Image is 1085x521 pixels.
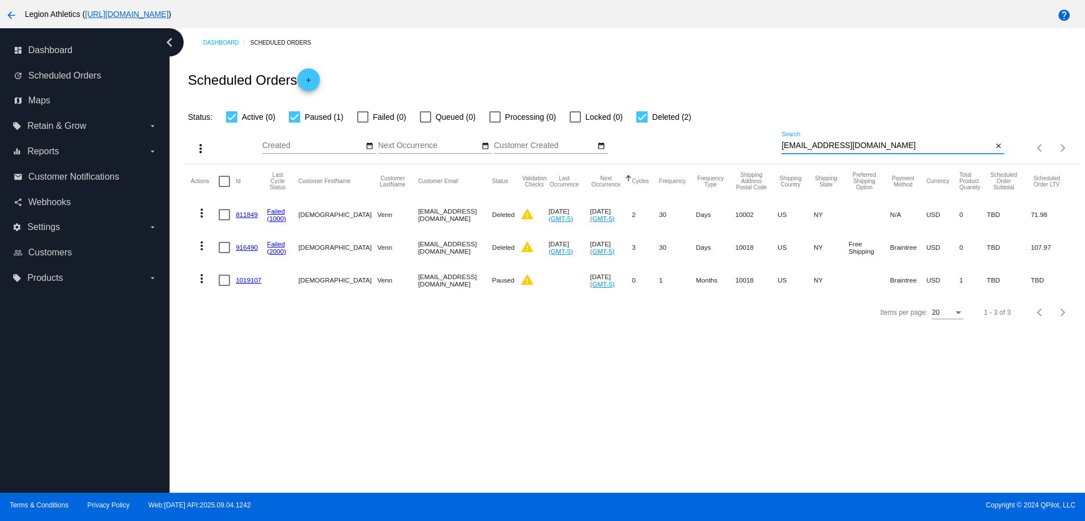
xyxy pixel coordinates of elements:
[1029,301,1052,324] button: Previous page
[960,198,987,231] mat-cell: 0
[14,96,23,105] i: map
[520,164,549,198] mat-header-cell: Validation Checks
[27,222,60,232] span: Settings
[236,178,240,185] button: Change sorting for Id
[1052,301,1074,324] button: Next page
[298,178,350,185] button: Change sorting for CustomerFirstName
[5,8,18,22] mat-icon: arrow_back
[377,198,418,231] mat-cell: Venn
[987,198,1031,231] mat-cell: TBD
[890,264,926,297] mat-cell: Braintree
[632,198,659,231] mat-cell: 2
[632,231,659,264] mat-cell: 3
[659,178,685,185] button: Change sorting for Frequency
[926,198,960,231] mat-cell: USD
[659,264,696,297] mat-cell: 1
[378,141,480,150] input: Next Occurrence
[987,172,1021,190] button: Change sorting for Subtotal
[782,141,992,150] input: Search
[305,110,343,124] span: Paused (1)
[995,142,1002,151] mat-icon: close
[298,198,377,231] mat-cell: [DEMOGRAPHIC_DATA]
[267,248,287,255] a: (2000)
[778,198,814,231] mat-cell: US
[1031,198,1073,231] mat-cell: 71.98
[926,264,960,297] mat-cell: USD
[267,240,285,248] a: Failed
[188,112,212,121] span: Status:
[890,198,926,231] mat-cell: N/A
[696,231,736,264] mat-cell: Days
[987,264,1031,297] mat-cell: TBD
[696,264,736,297] mat-cell: Months
[926,178,949,185] button: Change sorting for CurrencyIso
[14,168,157,186] a: email Customer Notifications
[373,110,406,124] span: Failed (0)
[590,175,622,188] button: Change sorting for NextOccurrenceUtc
[377,175,408,188] button: Change sorting for CustomerLastName
[418,264,492,297] mat-cell: [EMAIL_ADDRESS][DOMAIN_NAME]
[28,248,72,258] span: Customers
[1052,137,1074,159] button: Next page
[735,172,767,190] button: Change sorting for ShippingPostcode
[778,231,814,264] mat-cell: US
[418,178,458,185] button: Change sorting for CustomerEmail
[298,264,377,297] mat-cell: [DEMOGRAPHIC_DATA]
[149,501,251,509] a: Web:[DATE] API:2025.09.04.1242
[12,147,21,156] i: equalizer
[549,198,591,231] mat-cell: [DATE]
[85,10,169,19] a: [URL][DOMAIN_NAME]
[236,244,258,251] a: 916490
[418,231,492,264] mat-cell: [EMAIL_ADDRESS][DOMAIN_NAME]
[549,175,580,188] button: Change sorting for LastOccurrenceUtc
[992,140,1004,152] button: Clear
[28,197,71,207] span: Webhooks
[14,92,157,110] a: map Maps
[984,309,1010,316] div: 1 - 3 of 3
[814,175,839,188] button: Change sorting for ShippingState
[932,309,939,316] span: 20
[960,264,987,297] mat-cell: 1
[28,71,101,81] span: Scheduled Orders
[195,272,209,285] mat-icon: more_vert
[632,264,659,297] mat-cell: 0
[188,68,319,91] h2: Scheduled Orders
[195,239,209,253] mat-icon: more_vert
[418,198,492,231] mat-cell: [EMAIL_ADDRESS][DOMAIN_NAME]
[14,193,157,211] a: share Webhooks
[585,110,623,124] span: Locked (0)
[203,34,250,51] a: Dashboard
[148,273,157,283] i: arrow_drop_down
[659,231,696,264] mat-cell: 30
[436,110,476,124] span: Queued (0)
[849,231,890,264] mat-cell: Free Shipping
[160,33,179,51] i: chevron_left
[492,244,515,251] span: Deleted
[590,264,632,297] mat-cell: [DATE]
[236,211,258,218] a: 811849
[14,172,23,181] i: email
[890,231,926,264] mat-cell: Braintree
[27,273,63,283] span: Products
[597,142,605,151] mat-icon: date_range
[14,67,157,85] a: update Scheduled Orders
[735,264,778,297] mat-cell: 10018
[926,231,960,264] mat-cell: USD
[696,175,726,188] button: Change sorting for FrequencyType
[242,110,275,124] span: Active (0)
[12,273,21,283] i: local_offer
[590,248,614,255] a: (GMT-5)
[10,501,68,509] a: Terms & Conditions
[552,501,1075,509] span: Copyright © 2024 QPilot, LLC
[814,198,849,231] mat-cell: NY
[12,223,21,232] i: settings
[1031,231,1073,264] mat-cell: 107.97
[14,71,23,80] i: update
[880,309,927,316] div: Items per page:
[481,142,489,151] mat-icon: date_range
[12,121,21,131] i: local_offer
[88,501,130,509] a: Privacy Policy
[960,164,987,198] mat-header-cell: Total Product Quantity
[814,231,849,264] mat-cell: NY
[377,231,418,264] mat-cell: Venn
